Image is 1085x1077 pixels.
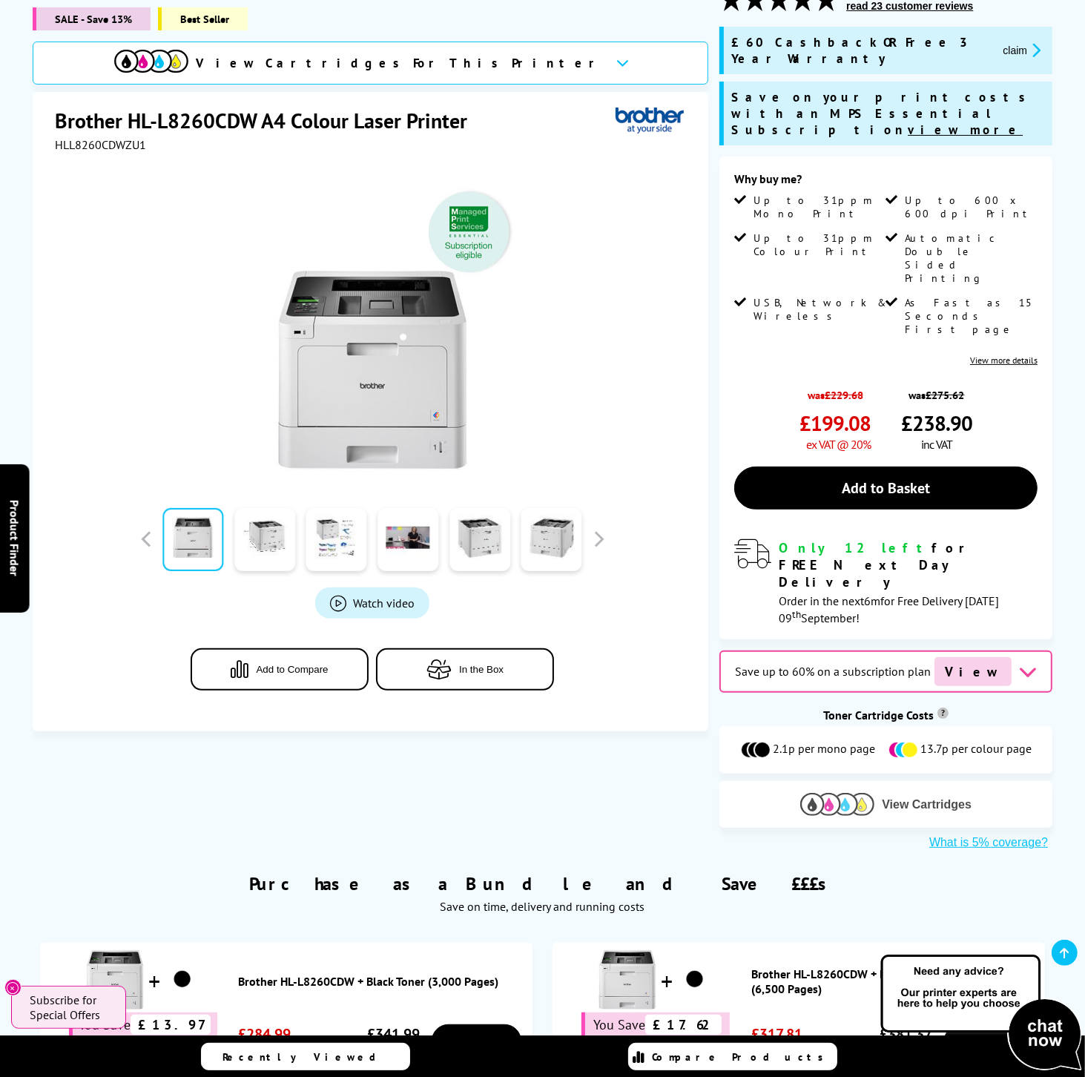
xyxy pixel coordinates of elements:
button: promo-description [998,42,1045,59]
a: Buy [432,1024,521,1058]
span: Only 12 left [779,539,931,556]
span: SALE - Save 13% [33,7,151,30]
div: Why buy me? [734,171,1038,194]
div: Purchase as a Bundle and Save £££s [33,850,1052,921]
img: Brother HL-L8260CDW + Black Toner (3,000 Pages) [85,950,145,1010]
img: Brother [616,107,684,134]
button: What is 5% coverage? [925,835,1052,850]
strike: £229.68 [825,388,863,402]
img: Brother HL-L8260CDW [227,182,518,472]
span: View Cartridges [882,798,972,811]
span: Watch video [353,596,415,610]
div: Save on time, delivery and running costs [51,899,1034,914]
span: Up to 600 x 600 dpi Print [906,194,1035,220]
a: Product_All_Videos [315,587,429,619]
img: Brother HL-L8260CDW + High Capacity Black Toner (6,500 Pages) [676,961,713,998]
span: £17.62 [645,1015,722,1035]
span: £60 Cashback OR Free 3 Year Warranty [731,34,991,67]
img: cmyk-icon.svg [114,50,188,73]
span: £341.99 [367,1024,420,1044]
sup: Cost per page [937,708,949,719]
span: In the Box [459,664,504,675]
span: £284.99 [239,1024,305,1044]
a: Recently Viewed [201,1043,410,1070]
span: £238.90 [901,409,972,437]
span: was [799,381,871,402]
span: 2.1p per mono page [773,741,875,759]
h1: Brother HL-L8260CDW A4 Colour Laser Printer [55,107,482,134]
sup: th [792,607,801,621]
span: View [934,657,1012,686]
img: Open Live Chat window [877,952,1085,1074]
span: Up to 31ppm Mono Print [753,194,883,220]
a: Brother HL-L8260CDW + High Capacity Black Toner (6,500 Pages) [751,966,1038,996]
strike: £275.62 [926,388,965,402]
img: Brother HL-L8260CDW + High Capacity Black Toner (6,500 Pages) [598,950,657,1010]
span: £199.08 [799,409,871,437]
span: Up to 31ppm Colour Print [753,231,883,258]
a: View more details [970,355,1038,366]
div: for FREE Next Day Delivery [779,539,1038,590]
span: inc VAT [921,437,952,452]
span: 13.7p per colour page [920,741,1032,759]
span: As Fast as 15 Seconds First page [906,296,1035,336]
span: £317.81 [751,1024,817,1044]
span: £13.97 [131,1015,211,1035]
span: View Cartridges For This Printer [196,55,604,71]
a: Brother HL-L8260CDW + Black Toner (3,000 Pages) [239,974,525,989]
u: view more [908,122,1023,138]
span: Best Seller [158,7,248,30]
span: Recently Viewed [223,1050,392,1064]
span: Save on your print costs with an MPS Essential Subscription [731,89,1032,138]
span: Order in the next for Free Delivery [DATE] 09 September! [779,593,999,625]
button: In the Box [376,648,554,691]
span: ex VAT @ 20% [806,437,871,452]
span: Add to Compare [257,664,329,675]
span: Product Finder [7,501,22,577]
span: Save up to 60% on a subscription plan [735,664,931,679]
span: 6m [864,593,880,608]
a: Add to Basket [734,467,1038,510]
img: Cartridges [800,793,874,816]
button: Close [4,979,22,996]
span: Automatic Double Sided Printing [906,231,1035,285]
div: You Save [69,1012,217,1037]
div: Toner Cartridge Costs [719,708,1052,722]
button: View Cartridges [731,792,1041,817]
span: USB, Network & Wireless [753,296,883,323]
div: modal_delivery [734,539,1038,625]
span: Compare Products [653,1050,832,1064]
a: Compare Products [628,1043,837,1070]
button: Add to Compare [191,648,369,691]
span: Subscribe for Special Offers [30,992,111,1022]
span: was [901,381,972,402]
span: HLL8260CDWZU1 [55,137,146,152]
div: You Save [581,1012,730,1037]
img: Brother HL-L8260CDW + Black Toner (3,000 Pages) [164,961,201,998]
